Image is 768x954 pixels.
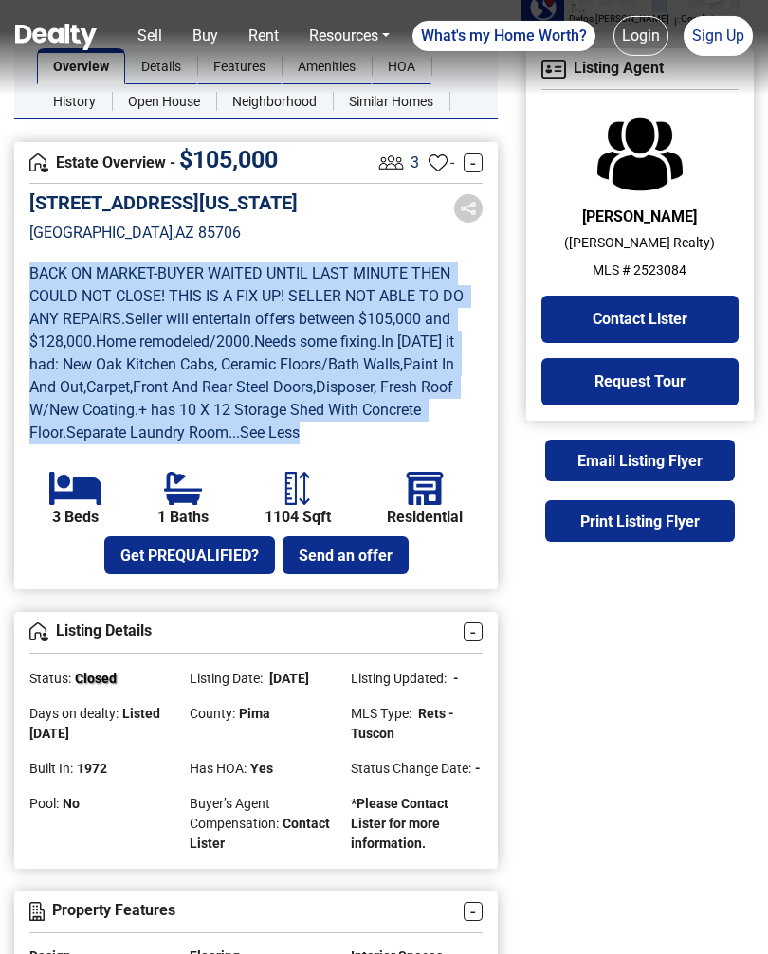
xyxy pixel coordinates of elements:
h4: Estate Overview - [29,153,375,173]
a: ...See Less [229,423,300,441]
button: Send an offer [283,536,409,574]
button: Get PREQUALIFIED? [104,536,275,574]
span: BACK ON MARKET-BUYER WAITED UNTIL LAST MINUTE THEN COULD NOT CLOSE! THIS IS A FIX UP! SELLER NOT ... [29,264,467,328]
span: Listing Date: [190,671,263,686]
img: Overview [29,153,48,172]
strong: *Please Contact Lister for more information. [351,796,448,851]
a: Login [613,16,668,56]
a: Sell [130,17,170,55]
span: Needs some fixing . [254,333,381,351]
a: Neighborhood [216,83,333,119]
p: [GEOGRAPHIC_DATA] , AZ 85706 [29,222,298,244]
span: County: [190,706,235,721]
img: Agent [597,117,683,192]
a: Buy [185,17,226,55]
span: Status Change Date: [351,761,471,776]
b: 1 Baths [157,509,209,526]
b: 1104 Sqft [265,509,331,526]
b: Residential [387,509,463,526]
p: ( [PERSON_NAME] Realty ) [541,233,739,253]
a: - [464,153,483,172]
span: $ 105,000 [179,146,278,173]
span: Home remodeled/2000 . [96,333,254,351]
button: Contact Lister [541,296,739,343]
a: Rent [241,17,286,55]
a: - [464,902,483,921]
span: In [DATE] it had: New Oak Kitchen Cabs, Ceramic Floors/Bath Walls,Paint In And Out,Carpet,Front A... [29,333,458,419]
iframe: Intercom live chat [704,890,749,935]
span: Seller will entertain offers between $105,000 and $128,000 . [29,310,454,351]
span: Days on dealty: [29,706,119,721]
h6: [PERSON_NAME] [541,207,739,225]
button: Request Tour [541,358,739,405]
span: Closed [75,671,117,686]
img: Dealty - Buy, Sell & Rent Homes [15,24,97,50]
span: Pima [239,706,270,721]
a: What's my Home Worth? [412,21,595,51]
span: Rets - Tuscon [351,706,454,741]
a: Similar Homes [333,83,449,119]
img: Favourites [429,153,448,172]
span: - [450,152,454,174]
span: Separate Laundry Room [66,423,229,441]
a: Sign Up [684,16,753,56]
button: Email Listing Flyer [545,440,735,481]
a: Resources [302,17,397,55]
h4: Listing Details [29,622,464,641]
p: MLS # 2523084 [541,261,739,280]
span: Listed [DATE] [29,706,160,741]
img: Overview [29,622,48,641]
a: Open House [112,83,216,119]
span: MLS Type: [351,706,411,721]
span: - [450,671,459,686]
span: Status: [29,671,71,686]
b: 3 Beds [52,509,99,526]
span: + has 10 X 12 Storage Shed With Concrete Floor . [29,401,425,441]
span: - [475,761,481,776]
button: Print Listing Flyer [545,500,735,542]
span: Listing Updated: [351,671,447,686]
a: History [37,83,112,119]
h5: [STREET_ADDRESS][US_STATE] [29,191,298,214]
a: - [464,622,483,641]
span: [DATE] [266,671,309,686]
img: Listing View [375,146,408,179]
span: 3 [411,152,419,174]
